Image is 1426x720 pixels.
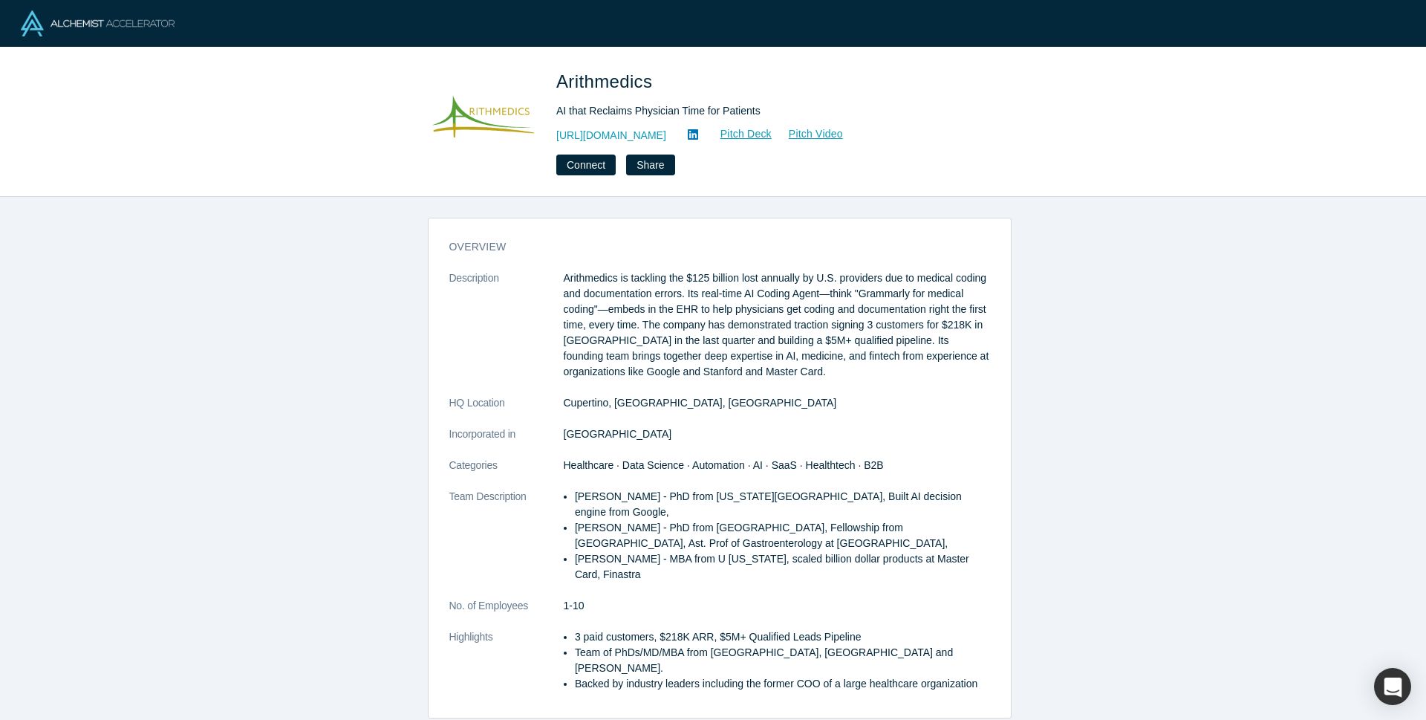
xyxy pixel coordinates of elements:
[772,126,844,143] a: Pitch Video
[556,155,616,175] button: Connect
[564,395,990,411] dd: Cupertino, [GEOGRAPHIC_DATA], [GEOGRAPHIC_DATA]
[449,427,564,458] dt: Incorporated in
[564,427,990,442] dd: [GEOGRAPHIC_DATA]
[449,458,564,489] dt: Categories
[575,645,990,676] li: Team of PhDs/MD/MBA from [GEOGRAPHIC_DATA], [GEOGRAPHIC_DATA] and [PERSON_NAME].
[556,103,972,119] div: AI that Reclaims Physician Time for Patients
[575,551,990,583] p: [PERSON_NAME] - MBA from U [US_STATE], scaled billion dollar products at Master Card, Finastra
[575,520,990,551] p: [PERSON_NAME] - PhD from [GEOGRAPHIC_DATA], Fellowship from [GEOGRAPHIC_DATA], Ast. Prof of Gastr...
[556,128,666,143] a: [URL][DOMAIN_NAME]
[626,155,674,175] button: Share
[449,239,969,255] h3: overview
[575,629,990,645] li: 3 paid customers, $218K ARR, $5M+ Qualified Leads Pipeline
[449,629,564,707] dt: Highlights
[556,71,657,91] span: Arithmedics
[21,10,175,36] img: Alchemist Logo
[449,395,564,427] dt: HQ Location
[564,270,990,380] p: Arithmedics is tackling the $125 billion lost annually by U.S. providers due to medical coding an...
[449,489,564,598] dt: Team Description
[575,676,990,692] li: Backed by industry leaders including the former COO of a large healthcare organization
[564,459,884,471] span: Healthcare · Data Science · Automation · AI · SaaS · Healthtech · B2B
[575,489,990,520] p: [PERSON_NAME] - PhD from [US_STATE][GEOGRAPHIC_DATA], Built AI decision engine from Google,
[449,598,564,629] dt: No. of Employees
[704,126,772,143] a: Pitch Deck
[564,598,990,614] dd: 1-10
[449,270,564,395] dt: Description
[432,68,535,172] img: Arithmedics's Logo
